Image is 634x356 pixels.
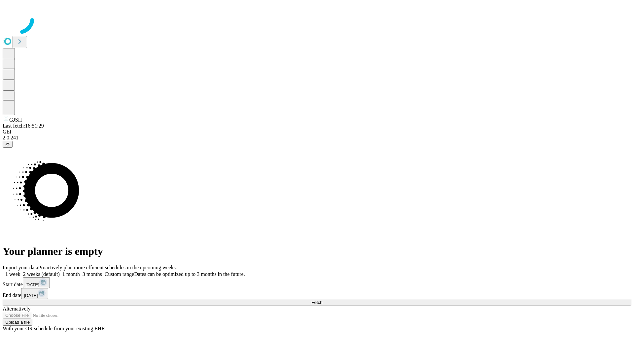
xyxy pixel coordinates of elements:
[3,245,631,257] h1: Your planner is empty
[38,265,177,270] span: Proactively plan more efficient schedules in the upcoming weeks.
[311,300,322,305] span: Fetch
[23,277,50,288] button: [DATE]
[134,271,245,277] span: Dates can be optimized up to 3 months in the future.
[62,271,80,277] span: 1 month
[3,277,631,288] div: Start date
[83,271,102,277] span: 3 months
[3,319,32,326] button: Upload a file
[3,265,38,270] span: Import your data
[3,135,631,141] div: 2.0.241
[3,306,30,311] span: Alternatively
[3,123,44,129] span: Last fetch: 16:51:29
[24,293,38,298] span: [DATE]
[3,141,13,148] button: @
[105,271,134,277] span: Custom range
[23,271,60,277] span: 2 weeks (default)
[5,142,10,147] span: @
[3,299,631,306] button: Fetch
[9,117,22,123] span: GJSH
[3,129,631,135] div: GEI
[3,326,105,331] span: With your OR schedule from your existing EHR
[3,288,631,299] div: End date
[25,282,39,287] span: [DATE]
[21,288,48,299] button: [DATE]
[5,271,20,277] span: 1 week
